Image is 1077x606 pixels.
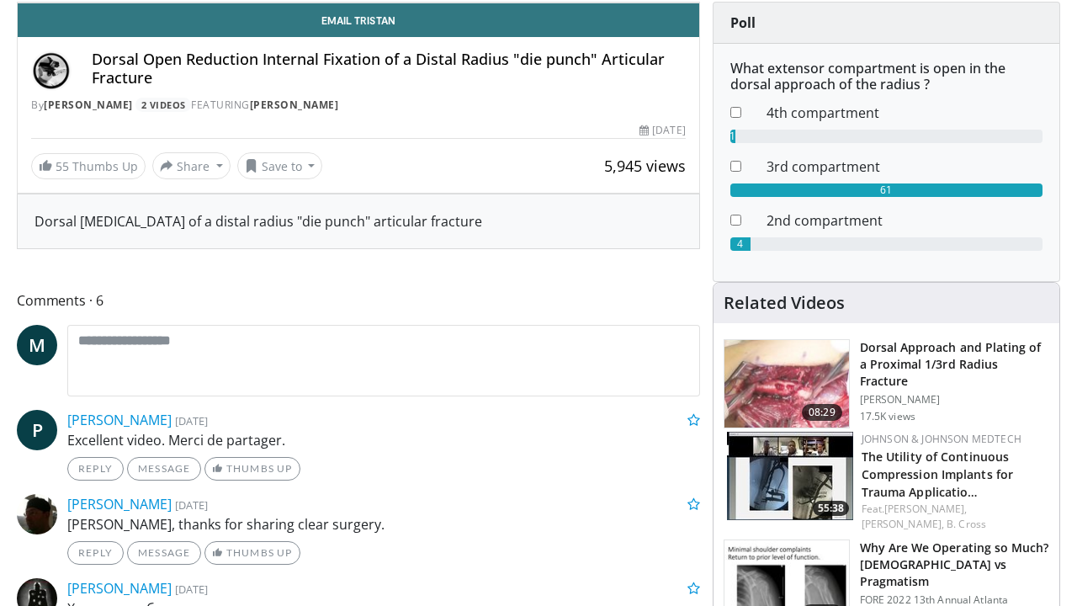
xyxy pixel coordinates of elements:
span: 55 [56,158,69,174]
div: Feat. [862,502,1046,532]
button: Save to [237,152,323,179]
img: 05424410-063a-466e-aef3-b135df8d3cb3.150x105_q85_crop-smart_upscale.jpg [727,432,853,520]
div: [DATE] [639,123,685,138]
a: [PERSON_NAME] [67,579,172,598]
p: Excellent video. Merci de partager. [67,430,700,450]
span: 08:29 [802,404,842,421]
div: By FEATURING [31,98,686,113]
dd: 4th compartment [754,103,1055,123]
a: Reply [67,541,124,565]
small: [DATE] [175,582,208,597]
small: [DATE] [175,413,208,428]
div: Dorsal [MEDICAL_DATA] of a distal radius "die punch" articular fracture [34,211,682,231]
div: 4 [730,237,751,251]
small: [DATE] [175,497,208,513]
h6: What extensor compartment is open in the dorsal approach of the radius ? [730,61,1043,93]
a: [PERSON_NAME] [250,98,339,112]
img: Avatar [31,50,72,91]
a: The Utility of Continuous Compression Implants for Trauma Applicatio… [862,449,1013,500]
span: 55:38 [813,501,849,516]
p: 17.5K views [860,410,915,423]
a: [PERSON_NAME], [884,502,967,516]
p: [PERSON_NAME], thanks for sharing clear surgery. [67,514,700,534]
strong: Poll [730,13,756,32]
h3: Dorsal Approach and Plating of a Proximal 1/3rd Radius Fracture [860,339,1049,390]
div: 61 [730,183,1043,197]
p: [PERSON_NAME] [860,393,1049,407]
img: edd4a696-d698-4b82-bf0e-950aa4961b3f.150x105_q85_crop-smart_upscale.jpg [724,340,849,428]
a: [PERSON_NAME] [67,411,172,429]
a: [PERSON_NAME] [44,98,133,112]
button: Share [152,152,231,179]
a: Message [127,457,201,481]
a: P [17,410,57,450]
a: M [17,325,57,365]
a: Johnson & Johnson MedTech [862,432,1021,446]
div: 1 [730,130,735,143]
dd: 3rd compartment [754,157,1055,177]
h3: Why Are We Operating so Much? [DEMOGRAPHIC_DATA] vs Pragmatism [860,540,1049,590]
span: Comments 6 [17,290,700,311]
a: B. Cross [947,517,986,531]
a: [PERSON_NAME] [67,495,172,513]
a: 55 Thumbs Up [31,153,146,179]
a: 2 Videos [135,98,191,112]
a: 55:38 [727,432,853,520]
a: Reply [67,457,124,481]
dd: 2nd compartment [754,210,1055,231]
img: Avatar [17,494,57,534]
span: 5,945 views [604,156,686,176]
a: [PERSON_NAME], [862,517,944,531]
a: 08:29 Dorsal Approach and Plating of a Proximal 1/3rd Radius Fracture [PERSON_NAME] 17.5K views [724,339,1049,428]
h4: Dorsal Open Reduction Internal Fixation of a Distal Radius "die punch" Articular Fracture [92,50,686,87]
a: Thumbs Up [204,541,300,565]
a: Thumbs Up [204,457,300,481]
h4: Related Videos [724,293,845,313]
a: Email Tristan [18,3,699,37]
a: Message [127,541,201,565]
